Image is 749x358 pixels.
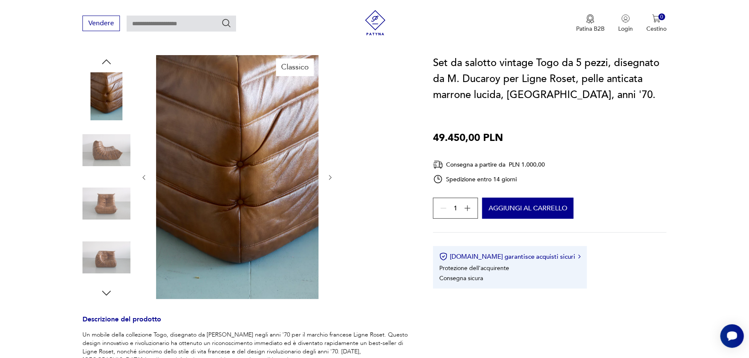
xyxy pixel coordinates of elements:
font: Protezione dell'acquirente [439,264,509,272]
font: Descrizione del prodotto [82,315,161,324]
img: Icona del carrello [652,14,661,23]
font: [DOMAIN_NAME] garantisce acquisti sicuri [450,252,575,261]
font: PLN 1.000,00 [509,161,545,169]
font: 49.450,00 PLN [433,131,503,145]
img: Patina - negozio di mobili e decorazioni vintage [363,10,388,35]
img: Icona utente [622,14,630,23]
font: Vendere [88,19,114,28]
font: Consegna a partire da [446,161,505,169]
button: [DOMAIN_NAME] garantisce acquisti sicuri [439,252,581,261]
font: Aggiungi al carrello [489,204,567,213]
iframe: Smartsupp widget button [720,324,744,348]
img: Icona del certificato [439,252,448,261]
img: Foto del prodotto: set da salotto vintage Togo da 5 pezzi, disegnato da M. Ducaroy per Ligne Rose... [82,126,130,174]
img: Icona della medaglia [586,14,595,24]
button: 0Cestino [646,14,667,33]
button: Ricerca [221,18,231,28]
a: Icona della medagliaPatina B2B [576,14,605,33]
img: Foto del prodotto: set da salotto vintage Togo da 5 pezzi, disegnato da M. Ducaroy per Ligne Rose... [82,180,130,228]
img: Foto del prodotto: set da salotto vintage Togo da 5 pezzi, disegnato da M. Ducaroy per Ligne Rose... [82,72,130,120]
font: Patina B2B [576,25,605,33]
a: Vendere [82,21,120,27]
img: Foto del prodotto: set da salotto vintage Togo da 5 pezzi, disegnato da M. Ducaroy per Ligne Rose... [82,233,130,281]
button: Aggiungi al carrello [482,198,574,219]
font: Consegna sicura [439,274,483,282]
font: 1 [454,204,457,213]
button: Patina B2B [576,14,605,33]
img: Foto del prodotto: set da salotto vintage Togo da 5 pezzi, disegnato da M. Ducaroy per Ligne Rose... [156,55,319,299]
font: Spedizione entro 14 giorni [446,175,517,183]
font: 0 [660,13,663,21]
img: Icona di consegna [433,159,443,170]
font: Cestino [646,25,667,33]
font: Classico [281,62,309,72]
button: Vendere [82,16,120,31]
font: Set da salotto vintage Togo da 5 pezzi, disegnato da M. Ducaroy per Ligne Roset, pelle anticata m... [433,56,659,102]
font: Login [618,25,633,33]
button: Login [618,14,633,33]
img: Icona freccia destra [578,255,581,259]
